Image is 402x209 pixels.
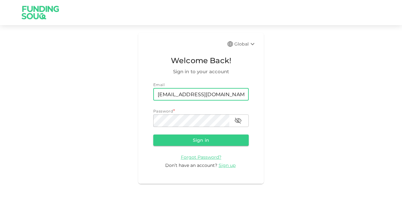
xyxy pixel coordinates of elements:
[219,162,236,168] span: Sign up
[153,109,173,113] span: Password
[153,82,165,87] span: Email
[153,88,249,101] input: email
[181,154,221,160] a: Forgot Password?
[153,68,249,75] span: Sign in to your account
[153,55,249,67] span: Welcome Back!
[153,114,229,127] input: password
[153,135,249,146] button: Sign in
[165,162,217,168] span: Don’t have an account?
[234,40,256,48] div: Global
